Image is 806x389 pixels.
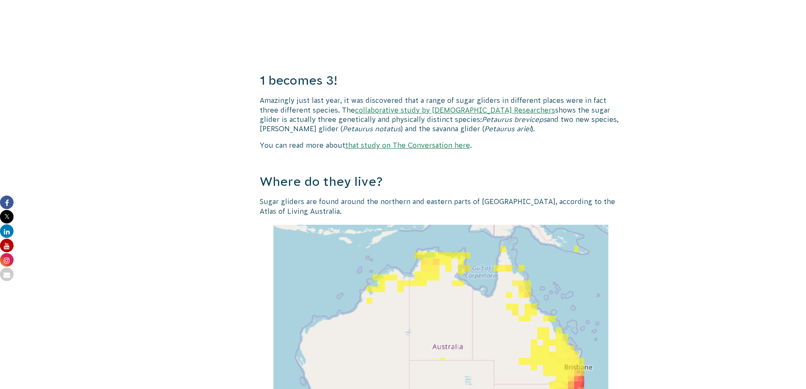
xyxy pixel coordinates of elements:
p: You can read more about . [260,141,623,150]
em: Petaurus notatus [343,125,401,132]
a: that study on The Conversation here [345,141,470,149]
p: Sugar gliders are found around the northern and eastern parts of [GEOGRAPHIC_DATA], according to ... [260,197,623,216]
a: collaborative study by [DEMOGRAPHIC_DATA] Researchers [355,106,555,114]
h3: 1 becomes 3! [260,72,623,89]
em: Petaurus breviceps [482,116,547,123]
em: Petaurus ariel [484,125,531,132]
p: Amazingly just last year, it was discovered that a range of sugar gliders in different places wer... [260,96,623,134]
h3: Where do they live? [260,173,623,190]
